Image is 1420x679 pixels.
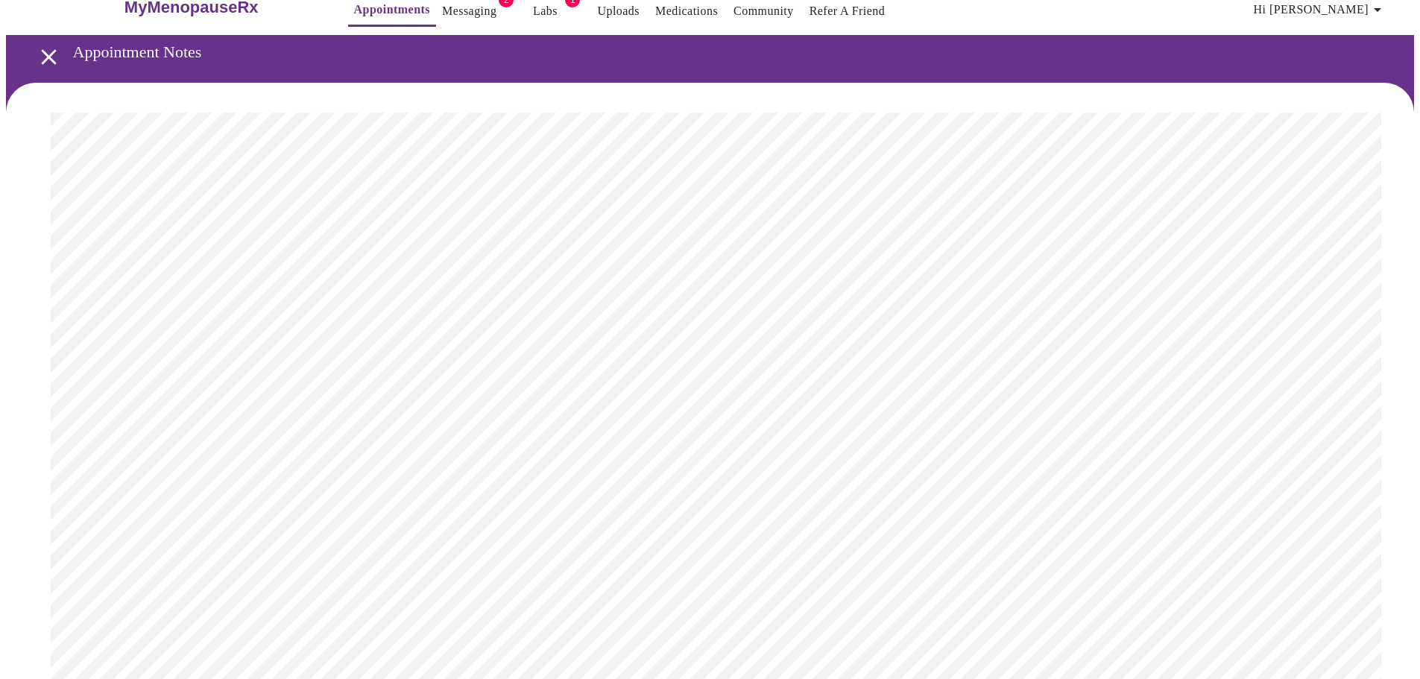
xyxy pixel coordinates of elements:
[810,1,886,22] a: Refer a Friend
[73,42,1337,62] h3: Appointment Notes
[655,1,718,22] a: Medications
[533,1,558,22] a: Labs
[442,1,496,22] a: Messaging
[27,35,71,79] button: open drawer
[733,1,794,22] a: Community
[597,1,640,22] a: Uploads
